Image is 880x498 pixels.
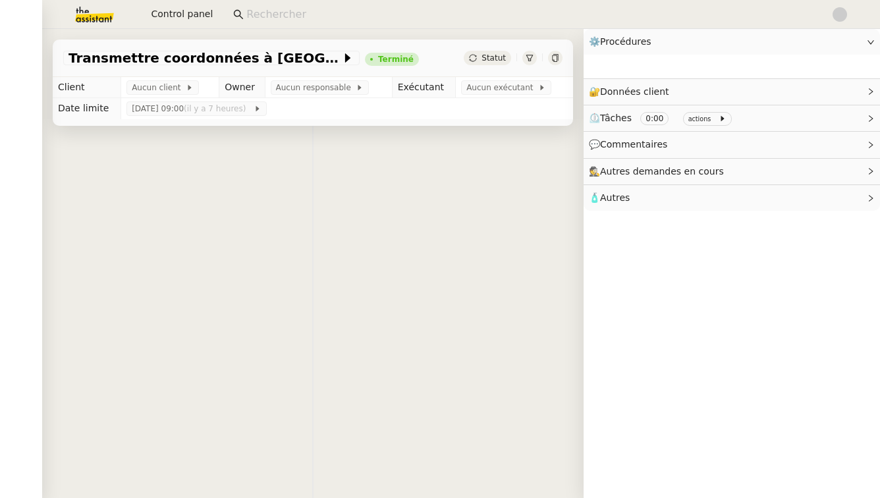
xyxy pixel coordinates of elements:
[481,53,506,63] span: Statut
[466,81,538,94] span: Aucun exécutant
[584,132,880,157] div: 💬Commentaires
[378,55,414,63] div: Terminé
[584,159,880,184] div: 🕵️Autres demandes en cours
[392,77,455,98] td: Exécutant
[584,185,880,211] div: 🧴Autres
[589,84,674,99] span: 🔐
[140,5,221,24] button: Control panel
[53,77,121,98] td: Client
[276,81,356,94] span: Aucun responsable
[53,98,121,119] td: Date limite
[589,192,630,203] span: 🧴
[219,77,265,98] td: Owner
[589,166,730,177] span: 🕵️
[600,113,632,123] span: Tâches
[69,51,341,65] span: Transmettre coordonnées à [GEOGRAPHIC_DATA]
[640,112,669,125] nz-tag: 0:00
[600,139,667,150] span: Commentaires
[584,105,880,131] div: ⏲️Tâches 0:00 actions
[132,81,186,94] span: Aucun client
[246,6,817,24] input: Rechercher
[584,29,880,55] div: ⚙️Procédures
[688,115,711,123] small: actions
[132,102,254,115] span: [DATE] 09:00
[600,86,669,97] span: Données client
[589,113,737,123] span: ⏲️
[184,104,248,113] span: (il y a 7 heures)
[600,192,630,203] span: Autres
[151,7,213,22] span: Control panel
[589,34,657,49] span: ⚙️
[600,166,724,177] span: Autres demandes en cours
[589,139,673,150] span: 💬
[584,79,880,105] div: 🔐Données client
[600,36,651,47] span: Procédures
